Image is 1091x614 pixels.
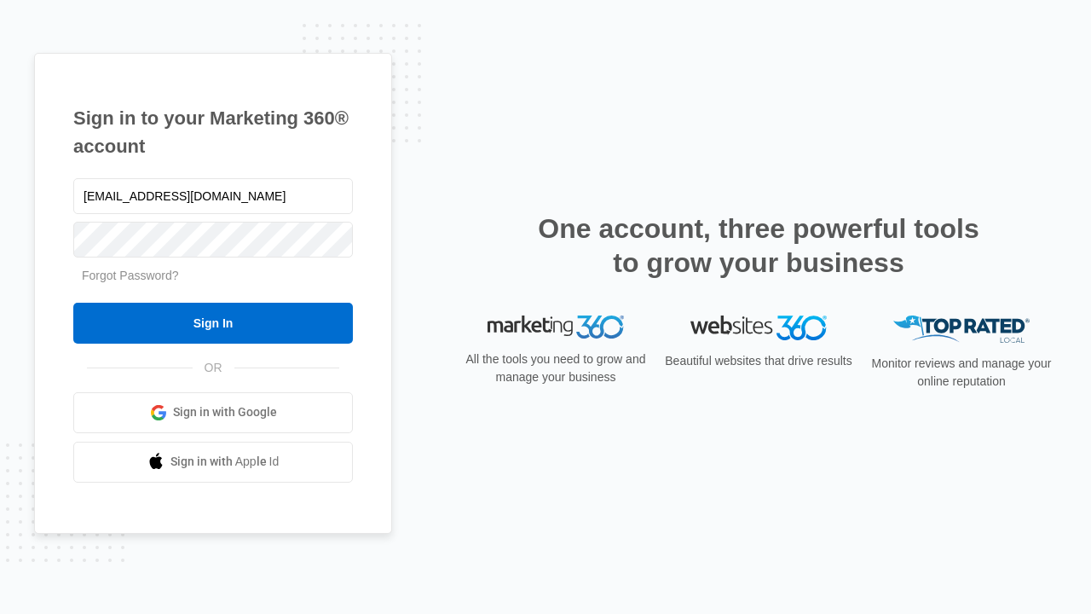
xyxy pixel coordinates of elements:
[73,392,353,433] a: Sign in with Google
[73,178,353,214] input: Email
[73,104,353,160] h1: Sign in to your Marketing 360® account
[73,442,353,483] a: Sign in with Apple Id
[170,453,280,471] span: Sign in with Apple Id
[73,303,353,344] input: Sign In
[193,359,234,377] span: OR
[893,316,1030,344] img: Top Rated Local
[460,350,651,386] p: All the tools you need to grow and manage your business
[173,403,277,421] span: Sign in with Google
[690,316,827,340] img: Websites 360
[663,352,854,370] p: Beautiful websites that drive results
[82,269,179,282] a: Forgot Password?
[866,355,1057,391] p: Monitor reviews and manage your online reputation
[488,316,624,339] img: Marketing 360
[533,211,984,280] h2: One account, three powerful tools to grow your business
